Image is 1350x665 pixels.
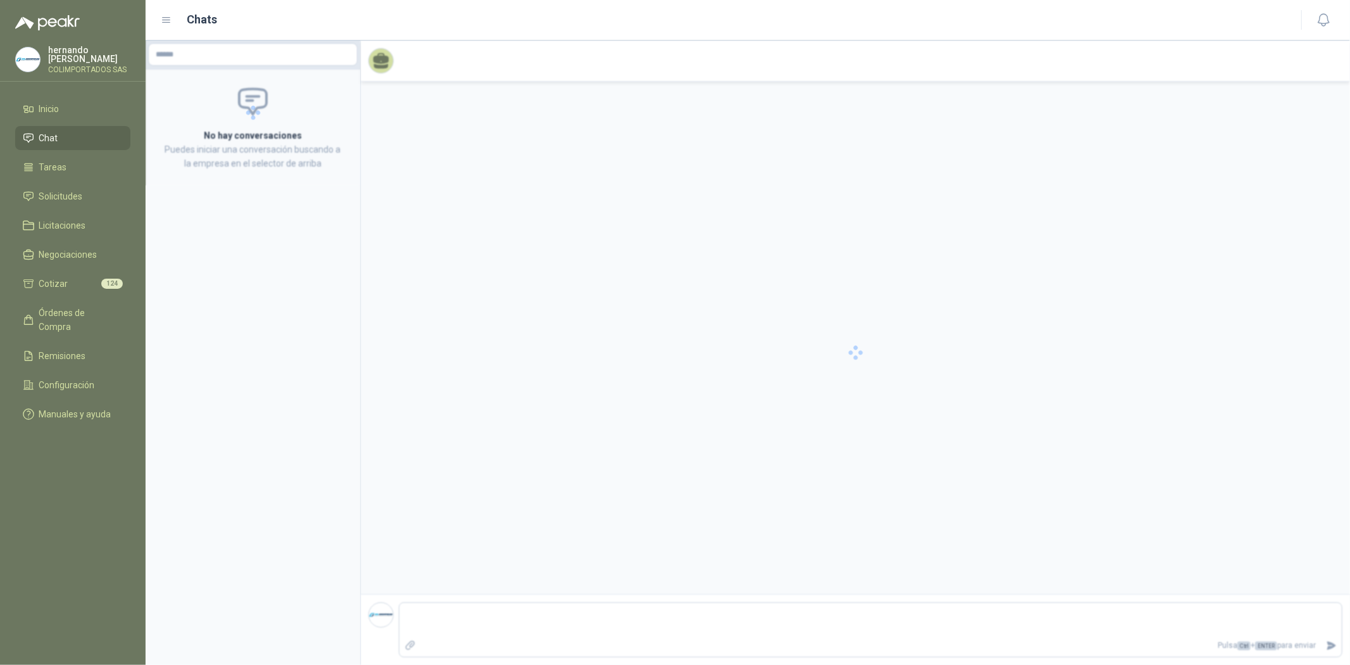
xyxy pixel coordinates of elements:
a: Remisiones [15,344,130,368]
span: Solicitudes [39,189,83,203]
a: Órdenes de Compra [15,301,130,339]
h1: Chats [187,11,218,28]
span: Negociaciones [39,248,97,262]
span: Licitaciones [39,218,86,232]
img: Company Logo [16,47,40,72]
a: Configuración [15,373,130,397]
a: Chat [15,126,130,150]
a: Licitaciones [15,213,130,237]
span: Manuales y ayuda [39,407,111,421]
a: Solicitudes [15,184,130,208]
p: hernando [PERSON_NAME] [48,46,130,63]
span: 124 [101,279,123,289]
img: Logo peakr [15,15,80,30]
p: COLIMPORTADOS SAS [48,66,130,73]
span: Cotizar [39,277,68,291]
a: Manuales y ayuda [15,402,130,426]
span: Órdenes de Compra [39,306,118,334]
span: Remisiones [39,349,86,363]
span: Chat [39,131,58,145]
span: Inicio [39,102,59,116]
a: Tareas [15,155,130,179]
span: Tareas [39,160,67,174]
a: Cotizar124 [15,272,130,296]
a: Negociaciones [15,243,130,267]
span: Configuración [39,378,95,392]
a: Inicio [15,97,130,121]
